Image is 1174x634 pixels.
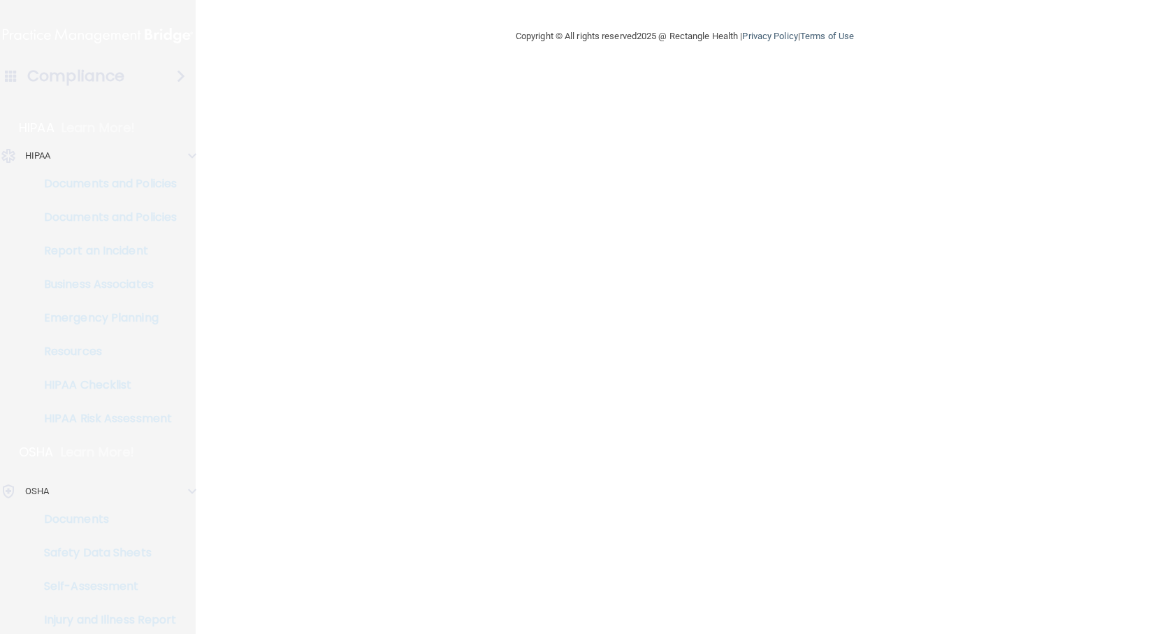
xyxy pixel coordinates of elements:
p: HIPAA Checklist [9,378,200,392]
p: Learn More! [61,120,136,136]
a: Privacy Policy [742,31,797,41]
p: Emergency Planning [9,311,200,325]
p: Self-Assessment [9,579,200,593]
img: PMB logo [3,22,193,50]
p: HIPAA [19,120,55,136]
p: Injury and Illness Report [9,613,200,627]
p: OSHA [25,483,49,500]
p: Resources [9,345,200,359]
p: Safety Data Sheets [9,546,200,560]
p: OSHA [19,444,54,461]
a: Terms of Use [800,31,854,41]
p: Documents and Policies [9,177,200,191]
p: Business Associates [9,278,200,291]
div: Copyright © All rights reserved 2025 @ Rectangle Health | | [430,14,940,59]
p: HIPAA Risk Assessment [9,412,200,426]
p: Report an Incident [9,244,200,258]
p: Documents and Policies [9,210,200,224]
h4: Compliance [27,66,124,86]
p: HIPAA [25,147,51,164]
p: Documents [9,512,200,526]
p: Learn More! [61,444,135,461]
